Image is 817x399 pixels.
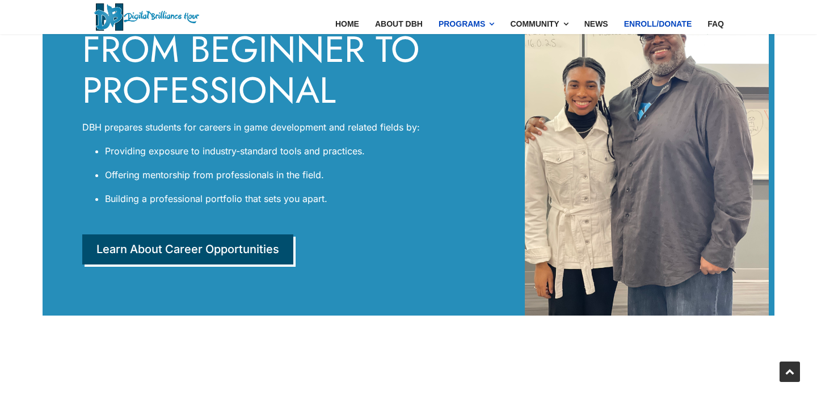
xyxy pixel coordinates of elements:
[82,29,477,111] h4: FROM BEGINNER TO PROFESSIONAL
[94,3,199,31] img: Digital Brilliance Hour
[105,144,477,158] p: Providing exposure to industry-standard tools and practices.
[760,345,817,399] iframe: Chat Widget
[82,234,293,264] a: Learn About Career Opportunities
[105,191,477,206] p: Building a professional portfolio that sets you apart.
[82,120,477,135] p: DBH prepares students for careers in game development and related fields by:
[105,167,477,182] p: Offering mentorship from professionals in the field.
